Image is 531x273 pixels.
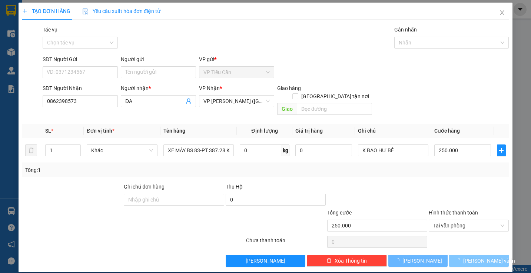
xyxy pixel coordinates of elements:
span: Đơn vị tính [87,128,115,134]
span: Tên hàng [163,128,185,134]
span: Định lượng [252,128,278,134]
span: Thu Hộ [226,184,243,190]
span: plus [497,147,505,153]
span: loading [394,258,402,263]
span: [PERSON_NAME] [402,257,442,265]
span: [PERSON_NAME] [246,257,285,265]
div: SĐT Người Gửi [43,55,118,63]
img: icon [82,9,88,14]
span: TẠO ĐƠN HÀNG [22,8,70,14]
span: plus [22,9,27,14]
button: Close [492,3,512,23]
label: Tác vụ [43,27,57,33]
button: delete [25,144,37,156]
span: SL [45,128,51,134]
span: Tại văn phòng [433,220,504,231]
span: [PERSON_NAME] và In [463,257,515,265]
span: user-add [186,98,192,104]
button: plus [497,144,506,156]
span: Cước hàng [434,128,460,134]
span: Giao hàng [277,85,301,91]
span: kg [282,144,289,156]
span: VP Trần Phú (Hàng) [203,96,270,107]
button: deleteXóa Thông tin [307,255,386,267]
div: VP gửi [199,55,274,63]
div: SĐT Người Nhận [43,84,118,92]
th: Ghi chú [355,124,431,138]
div: Người nhận [121,84,196,92]
span: Giao [277,103,297,115]
span: Khác [91,145,153,156]
span: delete [326,258,332,264]
button: [PERSON_NAME] [388,255,448,267]
span: Tổng cước [327,210,352,216]
input: Ghi Chú [358,144,428,156]
label: Ghi chú đơn hàng [124,184,165,190]
div: Chưa thanh toán [245,236,326,249]
span: Giá trị hàng [295,128,323,134]
span: Xóa Thông tin [335,257,367,265]
button: [PERSON_NAME] và In [449,255,509,267]
span: VP Tiểu Cần [203,67,270,78]
input: VD: Bàn, Ghế [163,144,234,156]
span: loading [455,258,463,263]
span: Yêu cầu xuất hóa đơn điện tử [82,8,160,14]
button: [PERSON_NAME] [226,255,305,267]
label: Gán nhãn [394,27,417,33]
span: [GEOGRAPHIC_DATA] tận nơi [298,92,372,100]
input: Dọc đường [297,103,372,115]
span: close [499,10,505,16]
input: 0 [295,144,352,156]
input: Ghi chú đơn hàng [124,194,224,206]
div: Tổng: 1 [25,166,205,174]
div: Người gửi [121,55,196,63]
label: Hình thức thanh toán [429,210,478,216]
span: VP Nhận [199,85,220,91]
